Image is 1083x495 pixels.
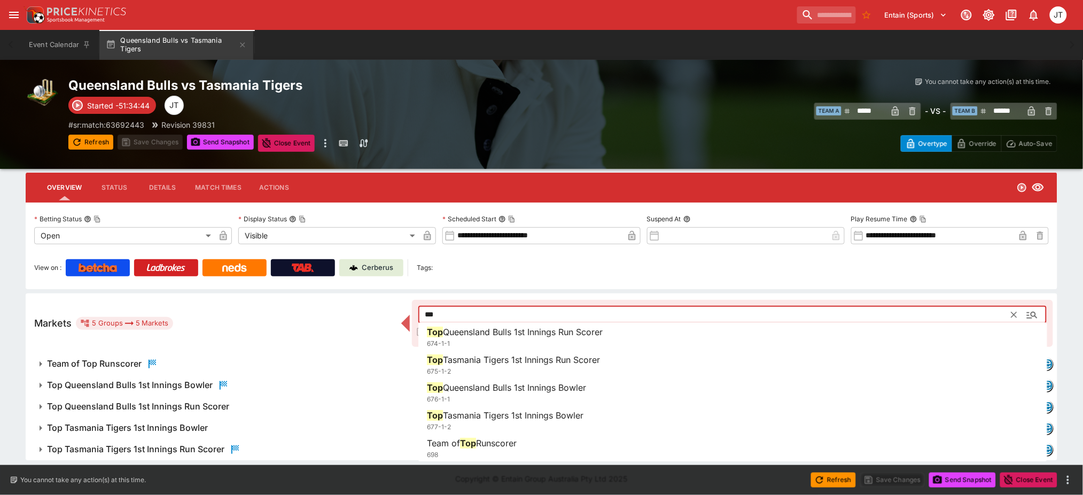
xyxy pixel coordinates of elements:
button: Top Queensland Bulls 1st Innings Run Scorer [26,396,849,417]
span: Top [427,382,443,393]
button: Close [1023,305,1042,324]
button: Status [90,175,138,200]
span: 675-1-2 [427,367,451,375]
button: Play Resume TimeCopy To Clipboard [910,215,917,223]
button: Top Tasmania Tigers 1st Innings Run Scorer [26,439,854,460]
span: Team A [816,106,842,115]
span: Queensland Bulls 1st Innings Run Scorer [443,327,603,337]
button: No Bookmarks [858,6,875,24]
span: Top [427,327,443,337]
span: 698 [427,451,438,459]
button: Select Tenant [878,6,954,24]
p: Play Resume Time [851,214,908,223]
div: Visible [238,227,419,244]
button: Toggle light/dark mode [979,5,999,25]
p: You cannot take any action(s) at this time. [925,77,1051,87]
p: Override [969,138,996,149]
p: Copy To Clipboard [68,119,144,130]
button: Close Event [258,135,315,152]
button: Refresh [811,473,856,488]
h6: Top Queensland Bulls 1st Innings Bowler [47,380,213,391]
span: Runscorer [476,438,517,448]
span: Tasmania Tigers 1st Innings Bowler [443,410,583,421]
label: Tags: [417,259,433,276]
button: open drawer [4,5,24,25]
h2: Copy To Clipboard [68,77,563,94]
img: Ladbrokes [146,264,185,272]
p: Cerberus [362,262,394,273]
button: Team of Top Runscorer [26,353,938,375]
button: Copy To Clipboard [508,215,516,223]
p: Display Status [238,214,287,223]
input: search [797,6,856,24]
svg: Open [1017,182,1027,193]
button: Top Tasmania Tigers 1st Innings Bowler [26,417,938,439]
button: Match Times [186,175,250,200]
h6: Team of Top Runscorer [47,358,142,369]
p: Scheduled Start [442,214,496,223]
button: more [319,135,332,152]
button: Copy To Clipboard [299,215,306,223]
button: Betting StatusCopy To Clipboard [84,215,91,223]
button: Display StatusCopy To Clipboard [289,215,297,223]
img: Neds [222,264,246,272]
button: Top Queensland Bulls 1st Innings Bowler [26,375,855,396]
h5: Markets [34,317,72,329]
button: Close Event [1000,473,1057,488]
button: Copy To Clipboard [94,215,101,223]
svg: Visible [1032,181,1045,194]
h6: - VS - [925,105,946,117]
button: Queensland Bulls vs Tasmania Tigers [99,30,253,60]
button: Event Calendar [22,30,97,60]
label: View on : [34,259,61,276]
button: Connected to PK [957,5,976,25]
span: 676-1-1 [427,395,450,403]
button: Scheduled StartCopy To Clipboard [498,215,506,223]
button: Send Snapshot [929,473,996,488]
img: PriceKinetics [47,7,126,16]
h6: Top Tasmania Tigers 1st Innings Bowler [47,422,208,434]
img: Cerberus [349,264,358,272]
button: more [1062,474,1074,486]
button: Overview [38,175,90,200]
p: Suspend At [647,214,681,223]
button: Details [138,175,186,200]
p: You cannot take any action(s) at this time. [20,475,146,485]
img: PriceKinetics Logo [24,4,45,26]
button: Override [952,135,1001,152]
span: 674-1-1 [427,339,450,347]
img: Sportsbook Management [47,18,105,22]
button: Notifications [1024,5,1043,25]
span: Top [427,410,443,421]
span: Top [460,438,476,448]
button: Clear [1006,306,1023,323]
button: Send Snapshot [187,135,254,150]
button: Copy To Clipboard [920,215,927,223]
img: TabNZ [292,264,314,272]
p: Revision 39831 [161,119,215,130]
button: Documentation [1002,5,1021,25]
span: Top [427,354,443,365]
img: cricket.png [26,77,60,111]
button: Actions [250,175,298,200]
img: Betcha [79,264,117,272]
span: Team B [953,106,978,115]
button: Overtype [901,135,952,152]
h6: Top Tasmania Tigers 1st Innings Run Scorer [47,444,224,455]
span: 677-1-2 [427,423,451,431]
button: Joshua Thomson [1047,3,1070,27]
span: Team of [427,438,460,448]
span: Tasmania Tigers 1st Innings Run Scorer [443,354,600,365]
p: Betting Status [34,214,82,223]
button: Auto-Save [1001,135,1057,152]
div: Open [34,227,215,244]
div: Start From [901,135,1057,152]
p: Overtype [918,138,947,149]
div: Joshua Thomson [165,96,184,115]
span: Queensland Bulls 1st Innings Bowler [443,382,586,393]
h6: Top Queensland Bulls 1st Innings Run Scorer [47,401,229,412]
button: Suspend At [683,215,691,223]
div: 5 Groups 5 Markets [80,317,169,330]
button: Refresh [68,135,113,150]
p: Auto-Save [1019,138,1053,149]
